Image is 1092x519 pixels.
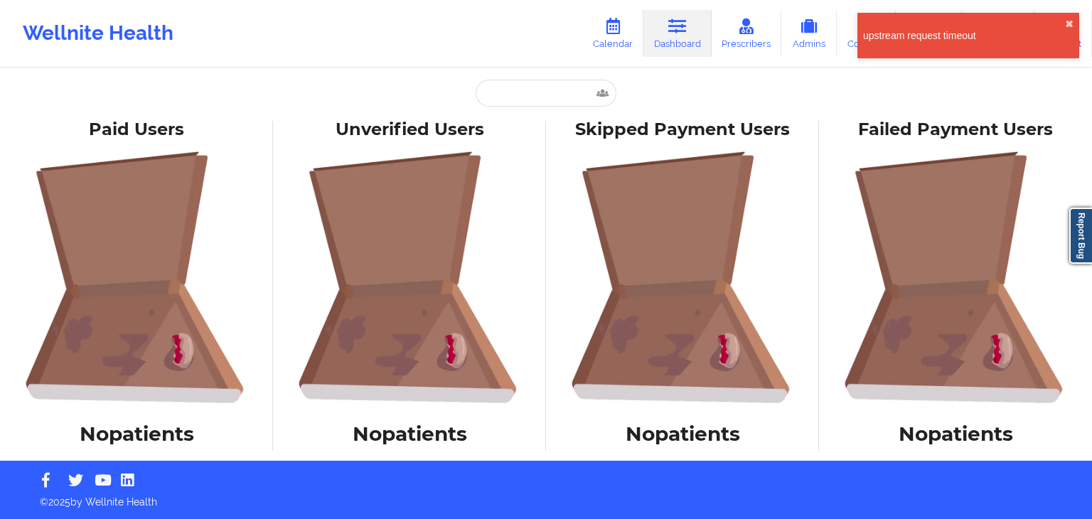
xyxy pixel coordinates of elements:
[10,151,263,404] img: foRBiVDZMKwAAAAASUVORK5CYII=
[1065,18,1074,30] button: close
[556,421,809,446] h1: No patients
[1069,208,1092,264] a: Report Bug
[283,119,536,141] div: Unverified Users
[556,151,809,404] img: foRBiVDZMKwAAAAASUVORK5CYII=
[829,421,1082,446] h1: No patients
[712,10,782,57] a: Prescribers
[556,119,809,141] div: Skipped Payment Users
[643,10,712,57] a: Dashboard
[30,485,1062,509] p: © 2025 by Wellnite Health
[10,119,263,141] div: Paid Users
[829,119,1082,141] div: Failed Payment Users
[283,151,536,404] img: foRBiVDZMKwAAAAASUVORK5CYII=
[10,421,263,446] h1: No patients
[582,10,643,57] a: Calendar
[283,421,536,446] h1: No patients
[863,28,1065,43] div: upstream request timeout
[837,10,896,57] a: Coaches
[781,10,837,57] a: Admins
[829,151,1082,404] img: foRBiVDZMKwAAAAASUVORK5CYII=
